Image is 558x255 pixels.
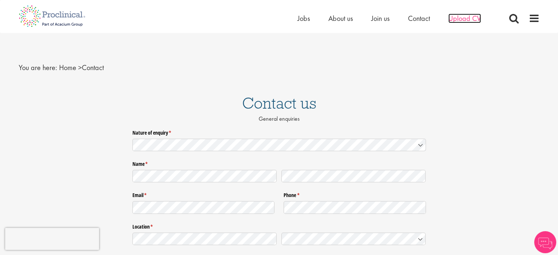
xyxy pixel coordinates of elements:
[371,14,390,23] a: Join us
[328,14,353,23] a: About us
[448,14,481,23] a: Upload CV
[132,221,426,230] legend: Location
[132,158,426,168] legend: Name
[298,14,310,23] a: Jobs
[78,63,82,72] span: >
[59,63,104,72] span: Contact
[132,170,277,183] input: First
[132,233,277,245] input: State / Province / Region
[281,170,426,183] input: Last
[284,189,426,199] label: Phone
[408,14,430,23] a: Contact
[19,63,57,72] span: You are here:
[132,127,426,136] label: Nature of enquiry
[132,189,275,199] label: Email
[59,63,76,72] a: breadcrumb link to Home
[5,228,99,250] iframe: reCAPTCHA
[534,231,556,253] img: Chatbot
[281,233,426,245] input: Country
